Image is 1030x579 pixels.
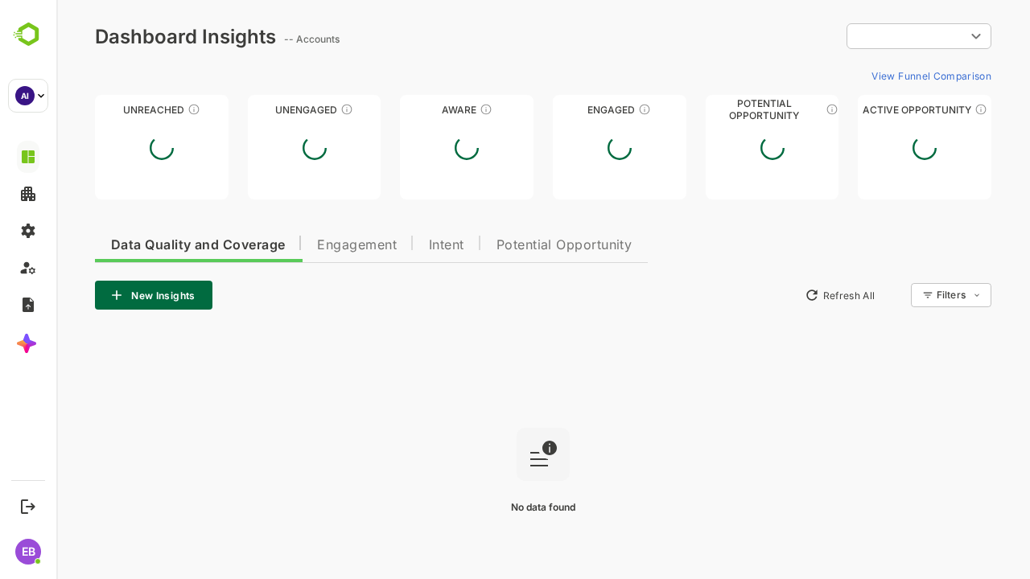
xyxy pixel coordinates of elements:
div: Unengaged [192,104,325,116]
div: Filters [880,289,909,301]
div: Unreached [39,104,172,116]
button: Logout [17,495,39,517]
div: These accounts are warm, further nurturing would qualify them to MQAs [582,103,595,116]
div: Dashboard Insights [39,25,220,48]
div: Active Opportunity [801,104,935,116]
div: These accounts have not shown enough engagement and need nurturing [284,103,297,116]
img: BambooboxLogoMark.f1c84d78b4c51b1a7b5f700c9845e183.svg [8,19,49,50]
div: Filters [879,281,935,310]
button: View Funnel Comparison [809,63,935,88]
div: Aware [344,104,477,116]
span: Engagement [261,239,340,252]
div: ​ [790,22,935,51]
div: These accounts have not been engaged with for a defined time period [131,103,144,116]
button: Refresh All [741,282,826,308]
span: Potential Opportunity [440,239,576,252]
span: No data found [455,501,519,513]
ag: -- Accounts [228,33,288,45]
div: These accounts are MQAs and can be passed on to Inside Sales [769,103,782,116]
div: Engaged [496,104,630,116]
button: New Insights [39,281,156,310]
div: Potential Opportunity [649,104,783,116]
div: EB [15,539,41,565]
span: Data Quality and Coverage [55,239,229,252]
span: Intent [373,239,408,252]
div: These accounts have open opportunities which might be at any of the Sales Stages [918,103,931,116]
div: AI [15,86,35,105]
div: These accounts have just entered the buying cycle and need further nurturing [423,103,436,116]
